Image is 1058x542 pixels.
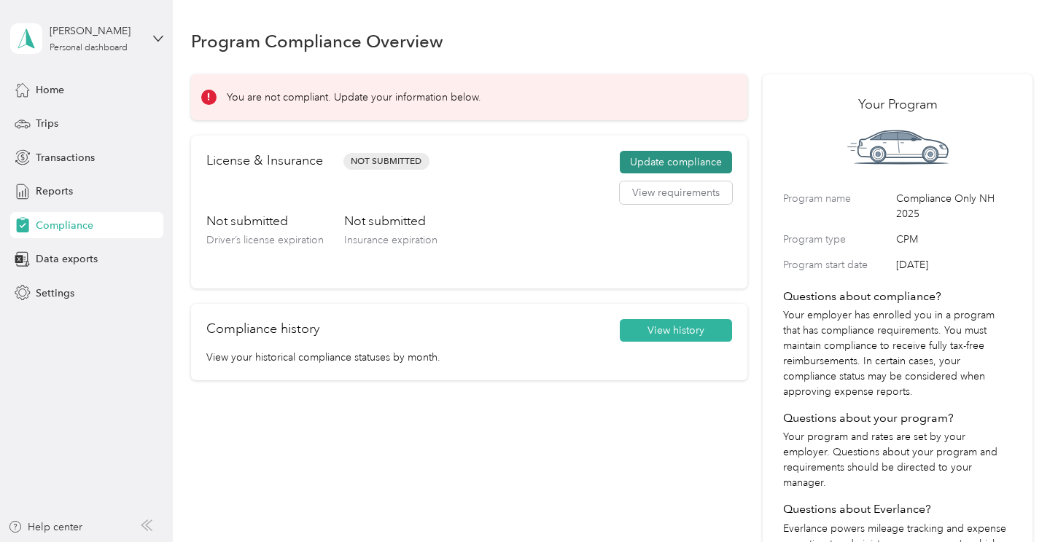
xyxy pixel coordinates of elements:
span: CPM [896,232,1013,247]
h2: Your Program [783,95,1013,114]
span: Not Submitted [343,153,429,170]
label: Program type [783,232,891,247]
h4: Questions about Everlance? [783,500,1013,518]
span: Reports [36,184,73,199]
p: Your employer has enrolled you in a program that has compliance requirements. You must maintain c... [783,307,1013,399]
h4: Questions about your program? [783,409,1013,427]
span: Settings [36,286,74,301]
p: You are not compliant. Update your information below. [227,90,481,105]
span: Driver’s license expiration [206,234,324,246]
button: Update compliance [620,151,732,174]
p: View your historical compliance statuses by month. [206,350,732,365]
h3: Not submitted [206,212,324,230]
iframe: Everlance-gr Chat Button Frame [976,460,1058,542]
label: Program start date [783,257,891,272]
h3: Not submitted [344,212,437,230]
span: Insurance expiration [344,234,437,246]
span: Data exports [36,251,98,267]
span: Trips [36,116,58,131]
h1: Program Compliance Overview [191,34,443,49]
div: [PERSON_NAME] [50,23,141,39]
div: Personal dashboard [50,44,128,52]
button: View history [620,319,732,342]
span: Compliance Only NH 2025 [896,191,1013,221]
h2: License & Insurance [206,151,323,170]
h2: Compliance history [206,319,319,339]
span: Compliance [36,218,93,233]
span: [DATE] [896,257,1013,272]
span: Transactions [36,150,95,165]
label: Program name [783,191,891,221]
h4: Questions about compliance? [783,288,1013,305]
button: Help center [8,519,82,535]
button: View requirements [620,181,732,205]
span: Home [36,82,64,98]
p: Your program and rates are set by your employer. Questions about your program and requirements sh... [783,429,1013,490]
